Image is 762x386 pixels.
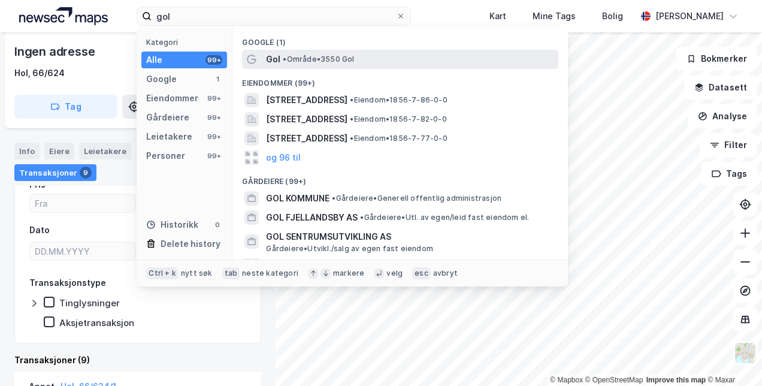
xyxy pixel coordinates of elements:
[266,93,347,107] span: [STREET_ADDRESS]
[350,134,447,143] span: Eiendom • 1856-7-77-0-0
[232,28,568,50] div: Google (1)
[332,194,335,203] span: •
[489,9,506,23] div: Kart
[350,114,446,124] span: Eiendom • 1856-7-82-0-0
[44,143,74,159] div: Eiere
[146,53,162,67] div: Alle
[550,376,583,384] a: Mapbox
[266,210,358,225] span: GOL FJELLANDSBY AS
[14,164,96,181] div: Transaksjoner
[266,244,433,254] span: Gårdeiere • Utvikl./salg av egen fast eiendom
[205,113,222,122] div: 99+
[29,276,106,290] div: Transaksjonstype
[360,213,364,222] span: •
[701,162,757,186] button: Tags
[146,149,185,163] div: Personer
[266,230,554,244] span: GOL SENTRUMSUTVIKLING AS
[283,55,354,64] span: Område • 3550 Gol
[146,91,198,105] div: Eiendommer
[205,55,222,65] div: 99+
[181,269,213,278] div: nytt søk
[14,66,65,80] div: Hol, 66/624
[205,94,222,103] div: 99+
[213,220,222,230] div: 0
[350,114,353,123] span: •
[266,191,329,206] span: GOL KOMMUNE
[146,38,227,47] div: Kategori
[266,112,347,126] span: [STREET_ADDRESS]
[266,150,301,165] button: og 96 til
[14,42,97,61] div: Ingen adresse
[14,95,117,119] button: Tag
[59,317,134,328] div: Aksjetransaksjon
[136,143,181,159] div: Datasett
[161,237,220,251] div: Delete history
[688,104,757,128] button: Analyse
[386,269,403,278] div: velg
[266,131,347,146] span: [STREET_ADDRESS]
[360,213,529,222] span: Gårdeiere • Utl. av egen/leid fast eiendom el.
[266,52,280,67] span: Gol
[30,194,135,212] input: Fra
[232,69,568,91] div: Eiendommer (99+)
[152,7,395,25] input: Søk på adresse, matrikkel, gårdeiere, leietakere eller personer
[146,267,179,279] div: Ctrl + k
[19,7,108,25] img: logo.a4113a55bc3d86da70a041830d287a7e.svg
[266,258,301,273] button: og 96 til
[700,133,757,157] button: Filter
[79,143,131,159] div: Leietakere
[433,269,458,278] div: avbryt
[146,218,198,232] div: Historikk
[14,143,40,159] div: Info
[146,72,177,86] div: Google
[676,47,757,71] button: Bokmerker
[242,269,298,278] div: neste kategori
[59,297,120,309] div: Tinglysninger
[205,151,222,161] div: 99+
[30,242,135,260] input: DD.MM.YYYY
[350,134,353,143] span: •
[702,328,762,386] iframe: Chat Widget
[222,267,240,279] div: tab
[283,55,286,64] span: •
[213,74,222,84] div: 1
[80,167,92,179] div: 9
[232,167,568,189] div: Gårdeiere (99+)
[684,76,757,99] button: Datasett
[14,353,261,367] div: Transaksjoner (9)
[350,95,447,105] span: Eiendom • 1856-7-86-0-0
[533,9,576,23] div: Mine Tags
[412,267,431,279] div: esc
[205,132,222,141] div: 99+
[350,95,353,104] span: •
[332,194,501,203] span: Gårdeiere • Generell offentlig administrasjon
[702,328,762,386] div: Kontrollprogram for chat
[646,376,706,384] a: Improve this map
[585,376,643,384] a: OpenStreetMap
[655,9,724,23] div: [PERSON_NAME]
[146,129,192,144] div: Leietakere
[146,110,189,125] div: Gårdeiere
[602,9,623,23] div: Bolig
[333,269,364,278] div: markere
[29,223,50,237] div: Dato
